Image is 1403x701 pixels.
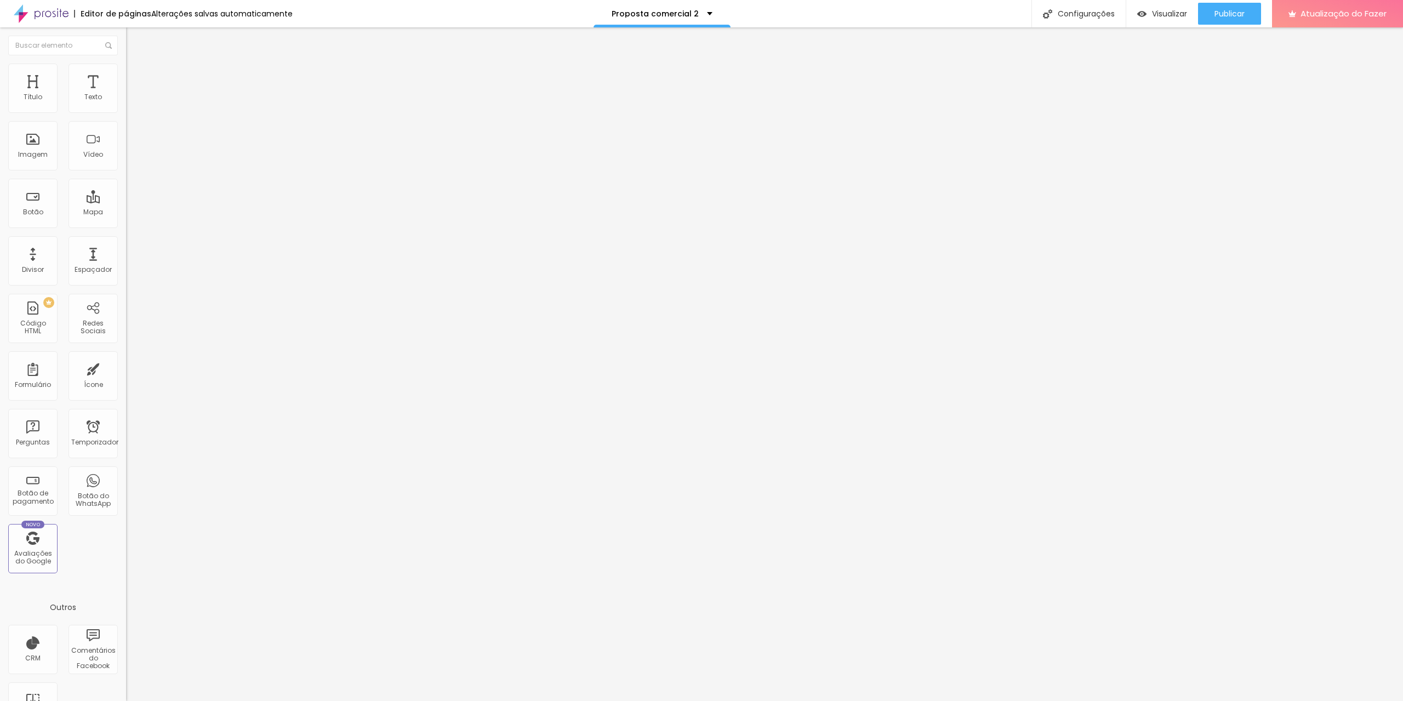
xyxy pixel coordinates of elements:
[15,380,51,389] font: Formulário
[1152,8,1187,19] font: Visualizar
[50,602,76,613] font: Outros
[83,150,103,159] font: Vídeo
[151,8,293,19] font: Alterações salvas automaticamente
[13,488,54,505] font: Botão de pagamento
[1126,3,1198,25] button: Visualizar
[1214,8,1245,19] font: Publicar
[75,265,112,274] font: Espaçador
[1137,9,1147,19] img: view-1.svg
[23,207,43,216] font: Botão
[81,8,151,19] font: Editor de páginas
[26,521,41,528] font: Novo
[1301,8,1387,19] font: Atualização do Fazer
[22,265,44,274] font: Divisor
[24,92,42,101] font: Título
[8,36,118,55] input: Buscar elemento
[612,8,699,19] font: Proposta comercial 2
[14,549,52,566] font: Avaliações do Google
[105,42,112,49] img: Ícone
[84,380,103,389] font: Ícone
[83,207,103,216] font: Mapa
[25,653,41,663] font: CRM
[1058,8,1115,19] font: Configurações
[1043,9,1052,19] img: Ícone
[84,92,102,101] font: Texto
[16,437,50,447] font: Perguntas
[81,318,106,335] font: Redes Sociais
[71,646,116,671] font: Comentários do Facebook
[76,491,111,508] font: Botão do WhatsApp
[18,150,48,159] font: Imagem
[71,437,118,447] font: Temporizador
[1198,3,1261,25] button: Publicar
[20,318,46,335] font: Código HTML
